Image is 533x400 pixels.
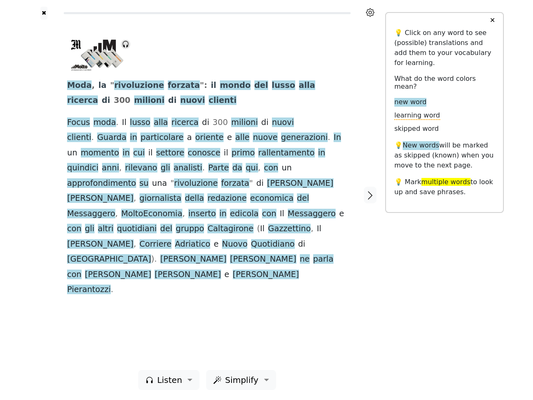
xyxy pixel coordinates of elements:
span: Adriatico [175,239,210,250]
span: di [298,239,306,250]
span: " [170,178,174,189]
button: Simplify [206,370,276,390]
span: di [261,117,269,128]
span: ricerca [172,117,199,128]
span: skipped word [394,125,439,133]
span: . [328,132,330,143]
span: [GEOGRAPHIC_DATA] [67,254,151,265]
span: in [130,132,137,143]
span: , [119,163,122,173]
span: e [227,132,232,143]
span: Caltagirone [207,224,253,234]
span: new word [394,98,426,107]
span: nuovi [272,117,294,128]
img: 9101131_02011612_molto.jpg [67,36,132,72]
span: [PERSON_NAME] [85,270,151,280]
span: parla [313,254,334,265]
span: settore [156,148,184,158]
span: Il [280,209,284,219]
span: multiple words [421,178,471,186]
span: quotidiani [117,224,157,234]
p: 💡 Mark to look up and save phrases. [394,177,495,197]
span: del [254,80,268,91]
span: , [258,163,261,173]
span: " [110,80,114,91]
span: rivoluzione [114,80,164,91]
span: alle [235,132,249,143]
span: inserto [188,209,216,219]
span: ": [200,80,207,91]
span: Messaggero [288,209,336,219]
span: Focus [67,117,90,128]
span: con [67,224,81,234]
span: un [67,148,77,158]
span: di [168,95,177,106]
span: Parte [208,163,229,173]
span: in [122,148,130,158]
span: gruppo [176,224,204,234]
span: una [152,178,167,189]
span: Quotidiano [251,239,295,250]
span: un [281,163,291,173]
span: [PERSON_NAME] [154,270,221,280]
span: di [202,117,209,128]
span: rivoluzione [174,178,218,189]
span: anni [102,163,119,173]
span: [PERSON_NAME] [267,178,333,189]
span: in [318,148,326,158]
span: , [134,239,136,250]
span: MoltoEconomia [121,209,182,219]
span: [PERSON_NAME] [67,193,133,204]
span: il [211,80,216,91]
span: della [185,193,204,204]
span: rilevano [125,163,157,173]
span: Listen [157,374,182,386]
span: Messaggero [67,209,115,219]
span: [PERSON_NAME] [230,254,296,265]
span: , [182,209,185,219]
h6: What do the word colors mean? [394,75,495,90]
span: Pierantozzi [67,285,111,295]
span: redazione [207,193,247,204]
span: milioni [231,117,258,128]
span: clienti [67,132,91,143]
span: il [224,148,228,158]
span: la [98,80,107,91]
button: ✖ [40,7,47,20]
span: , [115,209,118,219]
p: 💡 Click on any word to see (possible) translations and add them to your vocabulary for learning. [394,28,495,68]
span: , [92,80,95,91]
span: in [219,209,227,219]
span: . [202,163,205,173]
span: del [160,224,172,234]
span: e [339,209,344,219]
span: 300 [114,95,130,106]
span: Nuovo [222,239,247,250]
span: del [297,193,309,204]
span: . [91,132,94,143]
span: particolare [140,132,183,143]
span: momento [81,148,119,158]
span: mondo [220,80,251,91]
span: ne [300,254,310,265]
span: con [264,163,278,173]
span: [PERSON_NAME] [233,270,299,280]
span: generazioni [281,132,328,143]
span: gli [161,163,170,173]
span: edicola [230,209,259,219]
span: Moda [67,80,92,91]
span: learning word [394,111,440,120]
span: da [232,163,242,173]
span: forzata [168,80,200,91]
span: qui [246,163,258,173]
span: di [257,178,264,189]
span: Il [260,224,264,234]
span: su [139,178,149,189]
span: economica [250,193,294,204]
span: [PERSON_NAME] [160,254,227,265]
span: oriente [195,132,224,143]
p: 💡 will be marked as skipped (known) when you move to the next page. [394,140,495,170]
span: In [334,132,341,143]
span: forzata [221,178,249,189]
